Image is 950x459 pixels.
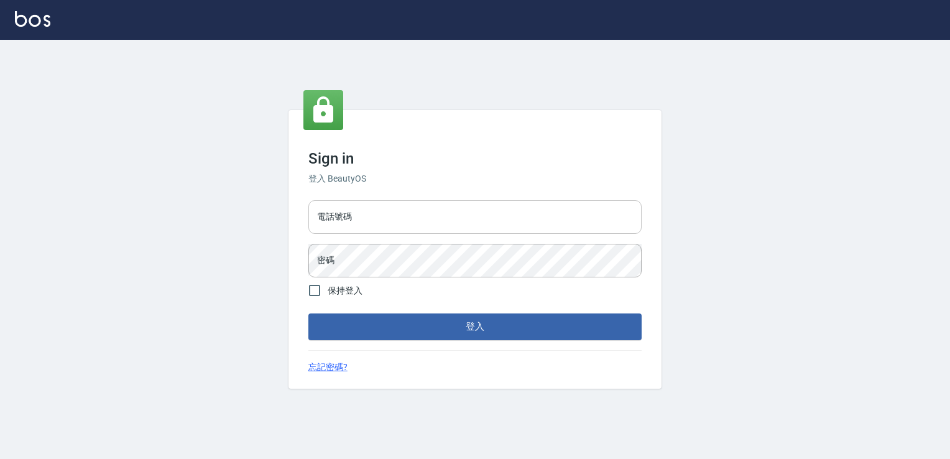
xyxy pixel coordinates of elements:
h3: Sign in [308,150,642,167]
button: 登入 [308,313,642,340]
img: Logo [15,11,50,27]
h6: 登入 BeautyOS [308,172,642,185]
span: 保持登入 [328,284,362,297]
a: 忘記密碼? [308,361,348,374]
